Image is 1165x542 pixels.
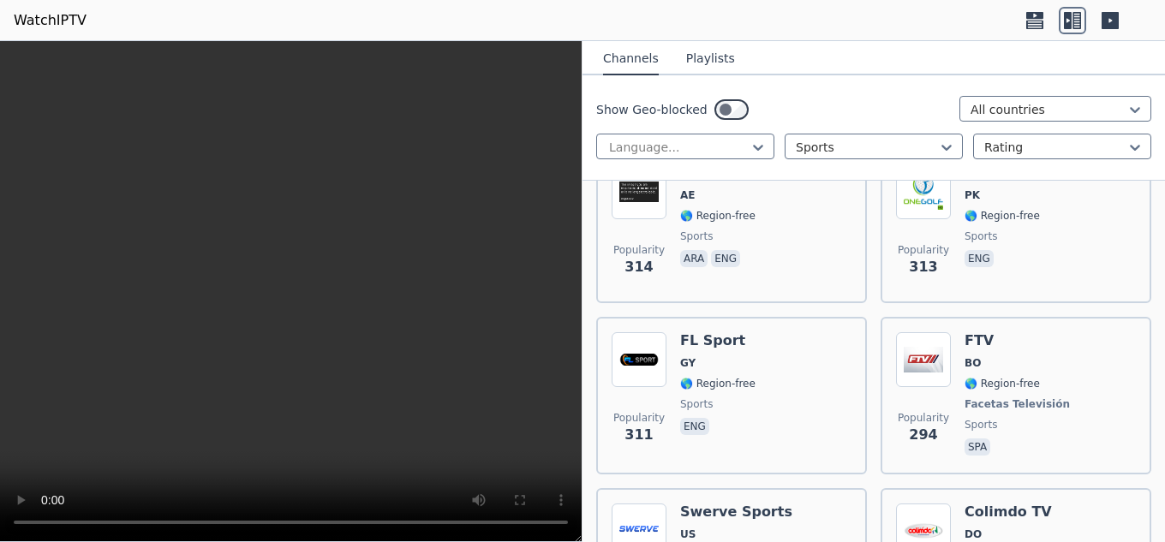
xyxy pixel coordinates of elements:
h6: FTV [965,332,1073,349]
span: PK [965,188,980,202]
span: 311 [624,425,653,445]
img: FL Sport [612,332,666,387]
span: 🌎 Region-free [965,209,1040,223]
span: sports [680,229,713,243]
label: Show Geo-blocked [596,101,708,118]
span: BO [965,356,981,370]
span: sports [965,229,997,243]
span: 294 [909,425,937,445]
p: ara [680,250,708,267]
span: 🌎 Region-free [680,377,756,390]
img: FTV [896,332,951,387]
span: Popularity [898,411,949,425]
span: DO [965,527,982,541]
img: Sharjah Sports [612,164,666,219]
span: Facetas Televisión [965,397,1070,411]
h6: FL Sport [680,332,756,349]
span: 314 [624,257,653,277]
span: GY [680,356,696,370]
span: 🌎 Region-free [965,377,1040,390]
a: WatchIPTV [14,10,87,31]
h6: Colimdo TV [965,503,1052,521]
span: 🌎 Region-free [680,209,756,223]
p: eng [965,250,994,267]
span: AE [680,188,695,202]
h6: Swerve Sports [680,503,792,521]
span: sports [965,418,997,432]
p: eng [680,418,709,435]
button: Channels [603,43,659,75]
button: Playlists [686,43,735,75]
span: Popularity [613,411,665,425]
span: Popularity [898,243,949,257]
span: 313 [909,257,937,277]
span: Popularity [613,243,665,257]
span: US [680,527,696,541]
img: One Golf [896,164,951,219]
span: sports [680,397,713,411]
p: eng [711,250,740,267]
p: spa [965,438,990,456]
